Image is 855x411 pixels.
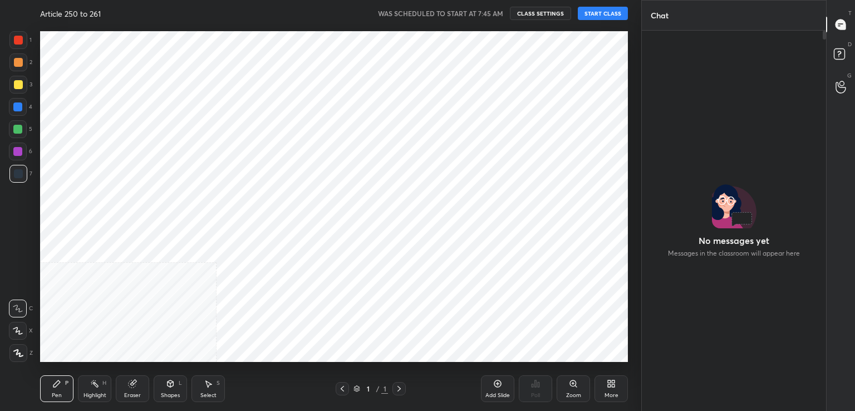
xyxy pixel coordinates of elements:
[40,8,101,19] h4: Article 250 to 261
[9,300,33,317] div: C
[510,7,571,20] button: CLASS SETTINGS
[9,53,32,71] div: 2
[179,380,182,386] div: L
[578,7,628,20] button: START CLASS
[9,165,32,183] div: 7
[9,120,32,138] div: 5
[848,40,852,48] p: D
[124,393,141,398] div: Eraser
[9,98,32,116] div: 4
[9,31,32,49] div: 1
[848,9,852,17] p: T
[200,393,217,398] div: Select
[485,393,510,398] div: Add Slide
[9,322,33,340] div: X
[376,385,379,392] div: /
[566,393,581,398] div: Zoom
[605,393,618,398] div: More
[642,1,677,30] p: Chat
[847,71,852,80] p: G
[65,380,68,386] div: P
[9,143,32,160] div: 6
[9,344,33,362] div: Z
[9,76,32,94] div: 3
[217,380,220,386] div: S
[52,393,62,398] div: Pen
[102,380,106,386] div: H
[378,8,503,18] h5: WAS SCHEDULED TO START AT 7:45 AM
[83,393,106,398] div: Highlight
[161,393,180,398] div: Shapes
[362,385,374,392] div: 1
[381,384,388,394] div: 1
